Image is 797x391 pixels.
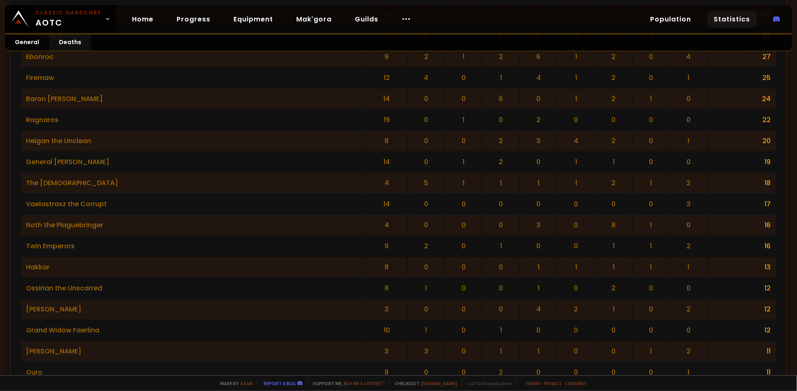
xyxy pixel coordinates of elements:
td: 0 [558,320,594,340]
td: 1 [445,110,482,130]
td: 8 [366,257,407,277]
td: 0 [483,194,519,214]
td: 33 [708,5,776,25]
td: 0 [595,320,632,340]
td: 0 [633,47,670,67]
td: [PERSON_NAME] [21,299,365,319]
td: 1 [445,47,482,67]
span: AOTC [35,9,101,29]
span: Made by [215,380,252,386]
td: 1 [520,173,557,193]
td: 5 [408,173,445,193]
td: 18 [708,173,776,193]
td: 0 [520,320,557,340]
td: Chromaggus [21,5,365,25]
td: Baron [PERSON_NAME] [21,89,365,109]
td: 0 [633,362,670,382]
a: Progress [170,11,217,28]
td: 12 [708,299,776,319]
td: 4 [366,215,407,235]
td: 4 [366,173,407,193]
td: 19 [366,110,407,130]
td: 22 [708,110,776,130]
td: 2 [520,5,557,25]
td: 14 [366,194,407,214]
a: General [5,35,49,51]
td: 0 [670,215,707,235]
td: 1 [670,362,707,382]
td: 0 [633,278,670,298]
a: Report a bug [264,380,296,386]
td: Hakkar [21,257,365,277]
td: 2 [483,152,519,172]
td: 0 [408,257,445,277]
span: Support me, [307,380,384,386]
td: 0 [595,194,632,214]
td: 1 [558,47,594,67]
td: 1 [445,173,482,193]
td: 3 [670,194,707,214]
span: Checkout [389,380,457,386]
td: 1 [558,257,594,277]
td: 1 [595,152,632,172]
td: 2 [670,236,707,256]
td: 0 [520,362,557,382]
td: 1 [558,173,594,193]
td: 2 [670,299,707,319]
td: 27 [708,47,776,67]
td: [PERSON_NAME] [21,341,365,361]
td: 11 [708,362,776,382]
td: Ossirian the Unscarred [21,278,365,298]
td: 2 [558,299,594,319]
td: 16 [708,215,776,235]
td: 2 [595,131,632,151]
td: 2 [520,110,557,130]
td: 1 [595,299,632,319]
td: 2 [670,173,707,193]
td: 0 [445,341,482,361]
td: 0 [520,152,557,172]
td: 0 [408,194,445,214]
td: 1 [633,236,670,256]
td: 0 [558,110,594,130]
td: Firemaw [21,68,365,88]
td: 4 [670,47,707,67]
td: 2 [595,278,632,298]
td: 0 [445,278,482,298]
td: 17 [708,194,776,214]
small: Classic Hardcore [35,9,101,16]
a: Terms [525,380,540,386]
a: Deaths [49,35,91,51]
td: 0 [595,110,632,130]
td: 0 [445,362,482,382]
td: 12 [366,68,407,88]
td: 2 [483,131,519,151]
td: 12 [708,278,776,298]
td: The [DEMOGRAPHIC_DATA] [21,173,365,193]
td: 4 [520,68,557,88]
td: 3 [595,5,632,25]
td: 2 [595,47,632,67]
td: 1 [633,89,670,109]
td: 0 [445,194,482,214]
td: 9 [366,47,407,67]
span: v. d752d5 - production [462,380,512,386]
td: Ouro [21,362,365,382]
td: 1 [520,341,557,361]
td: 1 [520,278,557,298]
td: 0 [670,320,707,340]
td: 0 [558,236,594,256]
td: 1 [483,173,519,193]
td: 0 [520,236,557,256]
td: 0 [445,320,482,340]
td: 2 [408,47,445,67]
td: 0 [445,299,482,319]
a: Consent [565,380,587,386]
td: 14 [366,5,407,25]
td: 2 [558,5,594,25]
td: 0 [633,110,670,130]
td: 0 [595,341,632,361]
a: Home [125,11,160,28]
td: 4 [520,299,557,319]
td: 0 [408,362,445,382]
